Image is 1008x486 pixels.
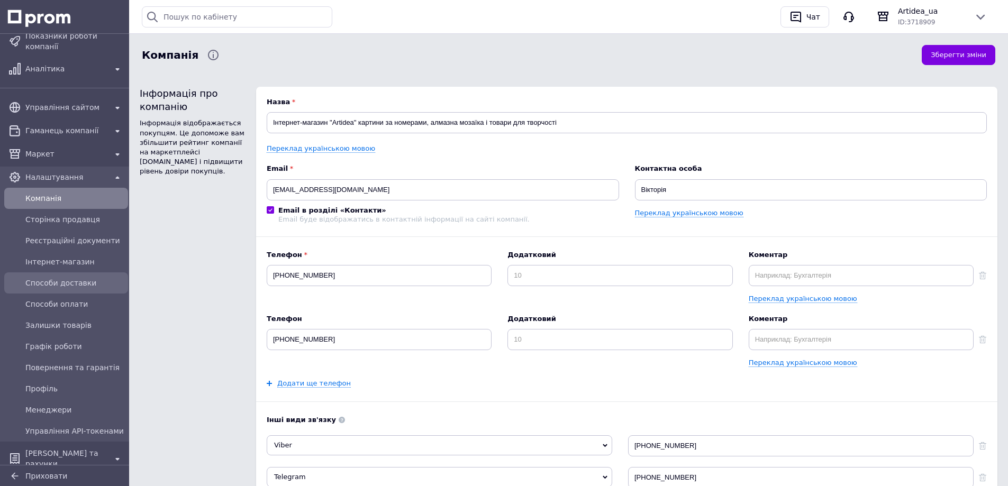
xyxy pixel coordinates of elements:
[507,265,732,286] input: 10
[25,362,124,373] span: Повернення та гарантія
[140,118,246,176] div: Інформація відображається покупцям. Це допоможе вам збільшити рейтинг компанії на маркетплейсі [D...
[749,295,857,303] a: Переклад українською мовою
[635,179,987,200] input: ПІБ
[25,102,107,113] span: Управління сайтом
[635,209,743,217] a: Переклад українською мовою
[267,329,492,350] input: +38 096 0000000
[25,235,124,246] span: Реєстраційні документи
[749,314,974,324] b: Коментар
[25,63,107,74] span: Аналітика
[11,11,698,78] span: Дякуюємо що завітали на сторінку нашого інтернет-магазину "Artidea"! У нас представлений широкий ...
[25,149,107,159] span: Маркет
[267,179,619,200] input: Електронна адреса
[267,97,987,107] b: Назва
[898,19,935,26] span: ID: 3718909
[25,193,124,204] span: Компанія
[25,472,67,480] span: Приховати
[267,250,492,260] b: Телефон
[25,172,107,182] span: Налаштування
[25,383,124,394] span: Профіль
[267,164,619,173] b: Email
[25,405,124,415] span: Менеджери
[25,320,124,331] span: Залишки товарів
[25,214,124,225] span: Сторінка продавця
[278,215,530,223] div: Email буде відображатись в контактній інформації на сайті компанії.
[749,359,857,367] a: Переклад українською мовою
[267,265,492,286] input: +38 096 0000000
[780,6,829,27] button: Чат
[25,299,124,309] span: Способи оплати
[25,31,124,52] span: Показники роботи компанії
[507,314,732,324] b: Додатковий
[749,329,974,350] input: Наприклад: Бухгалтерія
[267,112,987,133] input: Назва вашої компанії
[140,87,246,113] div: Інформація про компанію
[267,144,375,153] a: Переклад українською мовою
[25,341,124,352] span: Графік роботи
[267,415,987,425] b: Інші види зв'язку
[25,448,107,469] span: [PERSON_NAME] та рахунки
[749,265,974,286] input: Наприклад: Бухгалтерія
[25,278,124,288] span: Способи доставки
[142,48,198,63] span: Компанія
[274,473,306,481] span: Telegram
[635,164,987,173] b: Контактна особа
[507,250,732,260] b: Додатковий
[277,379,351,388] a: Додати ще телефон
[142,6,332,27] input: Пошук по кабінету
[749,250,974,260] b: Коментар
[11,11,709,80] body: Редактор, F1861E46-3763-4DE0-97A9-6414A0C961B1
[25,256,124,267] span: Інтернет-магазин
[274,441,292,449] span: Viber
[267,314,492,324] b: Телефон
[922,45,995,66] button: Зберегти зміни
[898,6,966,16] span: Artidea_ua
[804,9,822,25] div: Чат
[278,206,386,214] b: Email в розділі «Контакти»
[25,426,124,436] span: Управління API-токенами
[507,329,732,350] input: 10
[25,125,107,136] span: Гаманець компанії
